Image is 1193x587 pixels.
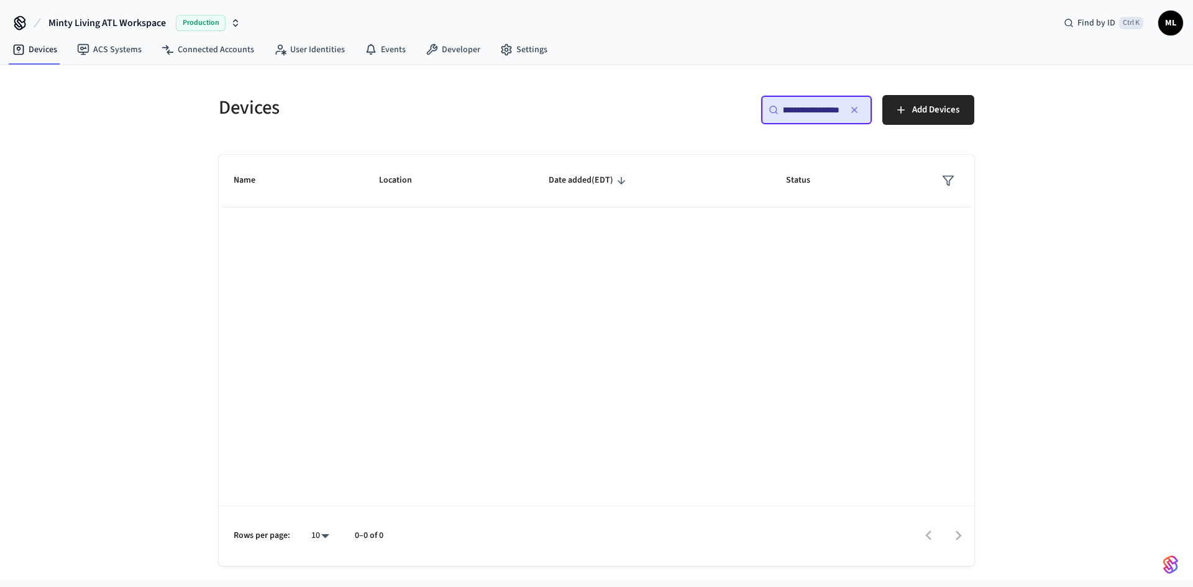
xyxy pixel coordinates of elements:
[234,529,290,542] p: Rows per page:
[882,95,974,125] button: Add Devices
[2,39,67,61] a: Devices
[219,155,974,207] table: sticky table
[1163,555,1178,575] img: SeamLogoGradient.69752ec5.svg
[48,16,166,30] span: Minty Living ATL Workspace
[1077,17,1115,29] span: Find by ID
[176,15,226,31] span: Production
[234,171,272,190] span: Name
[67,39,152,61] a: ACS Systems
[786,171,826,190] span: Status
[1158,11,1183,35] button: ML
[912,102,959,118] span: Add Devices
[1159,12,1182,34] span: ML
[355,39,416,61] a: Events
[549,171,629,190] span: Date added(EDT)
[1054,12,1153,34] div: Find by IDCtrl K
[416,39,490,61] a: Developer
[355,529,383,542] p: 0–0 of 0
[305,527,335,545] div: 10
[490,39,557,61] a: Settings
[379,171,428,190] span: Location
[1119,17,1143,29] span: Ctrl K
[264,39,355,61] a: User Identities
[152,39,264,61] a: Connected Accounts
[219,95,589,121] h5: Devices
